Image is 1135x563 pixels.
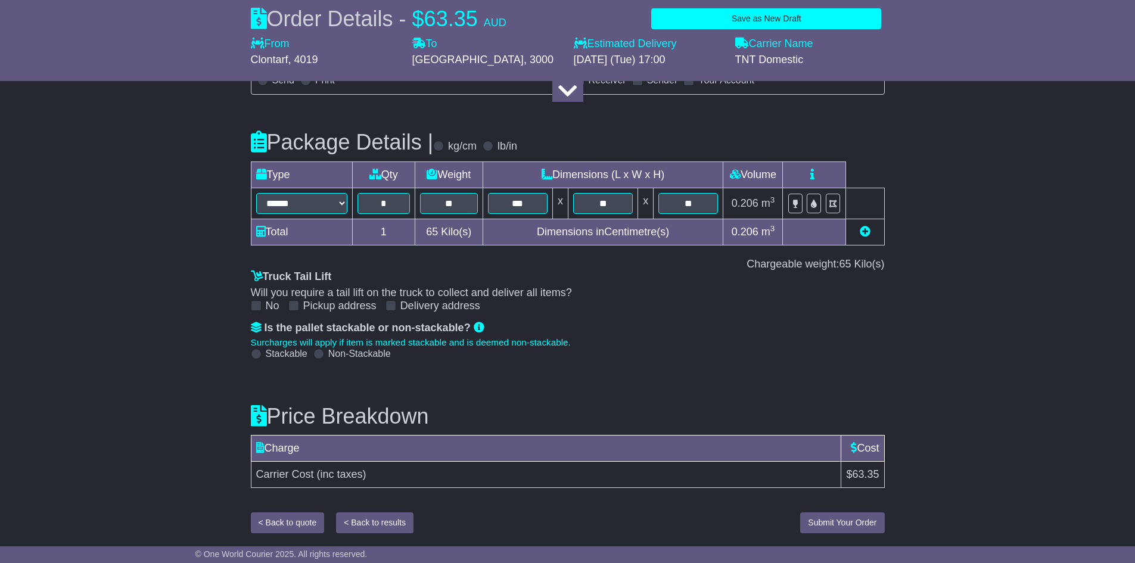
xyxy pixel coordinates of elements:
div: [DATE] (Tue) 17:00 [574,54,723,67]
span: Submit Your Order [808,518,876,527]
td: x [638,188,654,219]
span: © One World Courier 2025. All rights reserved. [195,549,368,559]
td: x [553,188,568,219]
a: Add new item [860,226,870,238]
td: Volume [723,161,783,188]
span: $ [412,7,424,31]
button: Submit Your Order [800,512,884,533]
td: Charge [251,436,841,462]
td: 1 [352,219,415,245]
sup: 3 [770,195,775,204]
span: 0.206 [732,197,758,209]
span: 0.206 [732,226,758,238]
span: Carrier Cost [256,468,314,480]
td: Total [251,219,352,245]
span: , 4019 [288,54,318,66]
span: [GEOGRAPHIC_DATA] [412,54,524,66]
td: Weight [415,161,483,188]
span: m [761,197,775,209]
div: Will you require a tail lift on the truck to collect and deliver all items? [251,287,885,300]
td: Type [251,161,352,188]
span: (inc taxes) [317,468,366,480]
label: Pickup address [303,300,377,313]
span: 63.35 [424,7,478,31]
div: Chargeable weight: Kilo(s) [251,258,885,271]
div: Order Details - [251,6,506,32]
button: Save as New Draft [651,8,881,29]
td: Dimensions (L x W x H) [483,161,723,188]
sup: 3 [770,224,775,233]
span: Is the pallet stackable or non-stackable? [265,322,471,334]
label: From [251,38,290,51]
label: kg/cm [448,140,477,153]
td: Dimensions in Centimetre(s) [483,219,723,245]
span: 65 [426,226,438,238]
button: < Back to results [336,512,413,533]
div: Surcharges will apply if item is marked stackable and is deemed non-stackable. [251,337,885,348]
label: lb/in [497,140,517,153]
td: Qty [352,161,415,188]
label: To [412,38,437,51]
span: $63.35 [846,468,879,480]
label: Estimated Delivery [574,38,723,51]
h3: Price Breakdown [251,405,885,428]
span: m [761,226,775,238]
label: No [266,300,279,313]
label: Delivery address [400,300,480,313]
span: AUD [484,17,506,29]
label: Carrier Name [735,38,813,51]
div: TNT Domestic [735,54,885,67]
label: Truck Tail Lift [251,270,332,284]
button: < Back to quote [251,512,325,533]
td: Kilo(s) [415,219,483,245]
td: Cost [841,436,884,462]
span: Clontarf [251,54,288,66]
h3: Package Details | [251,130,434,154]
span: 65 [839,258,851,270]
span: , 3000 [524,54,553,66]
label: Stackable [266,348,307,359]
label: Non-Stackable [328,348,391,359]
